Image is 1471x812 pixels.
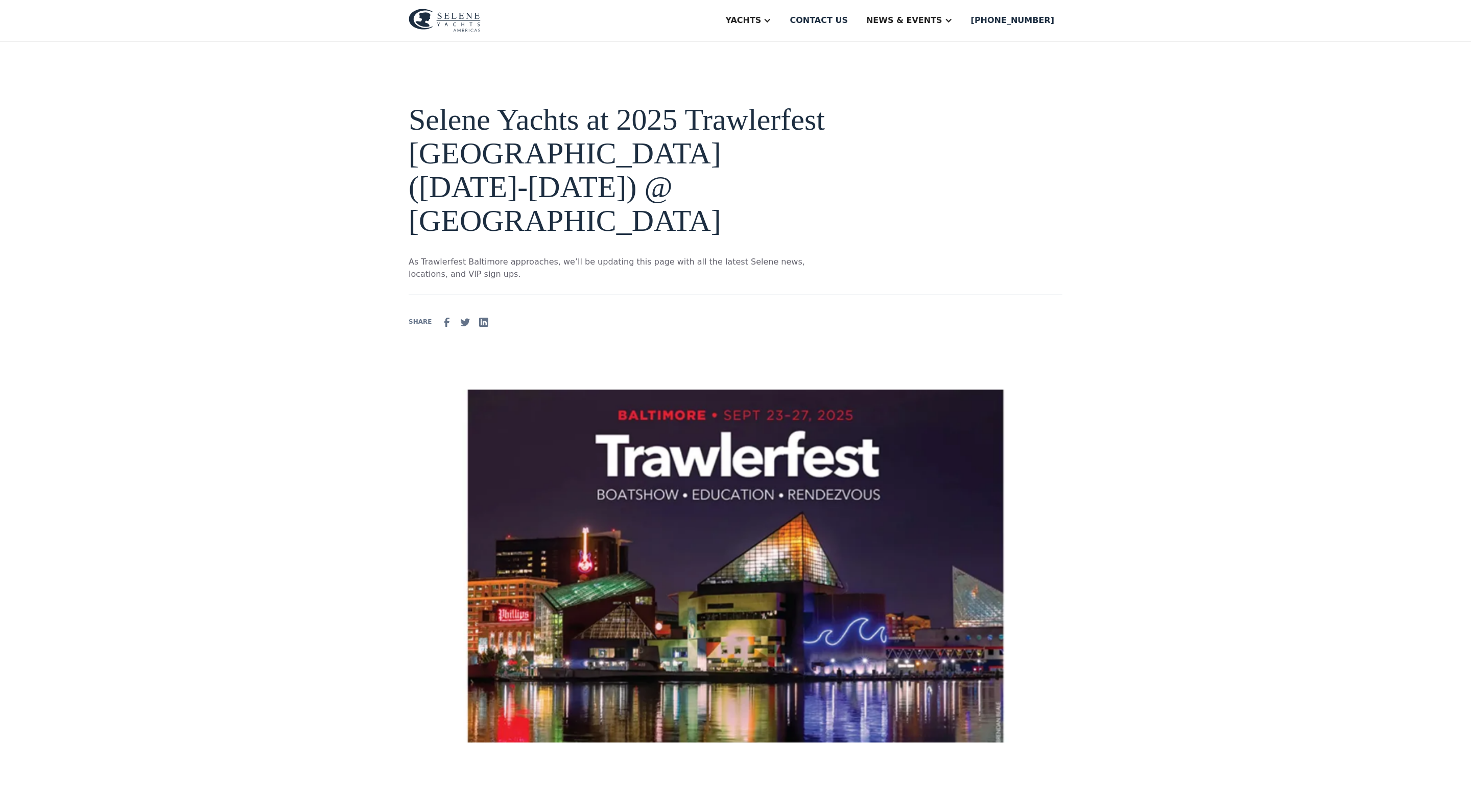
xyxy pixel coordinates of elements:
[409,390,1062,743] img: Selene Yachts at 2025 Trawlerfest Baltimore (September 23-27) @ Harbor East Marina
[459,316,471,328] img: Twitter
[409,103,834,237] h1: Selene Yachts at 2025 Trawlerfest [GEOGRAPHIC_DATA] ([DATE]-[DATE]) @ [GEOGRAPHIC_DATA]
[725,14,761,27] div: Yachts
[478,316,490,328] img: Linkedin
[971,14,1054,27] div: [PHONE_NUMBER]
[409,256,834,280] p: As Trawlerfest Baltimore approaches, we’ll be updating this page with all the latest Selene news,...
[866,14,942,27] div: News & EVENTS
[441,316,453,328] img: facebook
[409,9,481,32] img: logo
[790,14,848,27] div: Contact us
[409,317,432,326] div: SHARE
